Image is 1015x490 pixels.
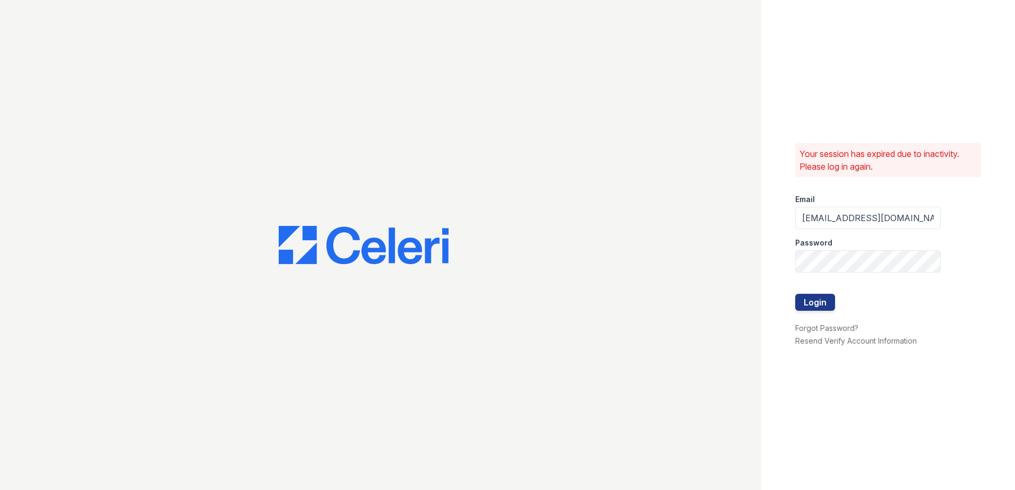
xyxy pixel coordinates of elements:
[795,336,917,345] a: Resend Verify Account Information
[279,226,449,264] img: CE_Logo_Blue-a8612792a0a2168367f1c8372b55b34899dd931a85d93a1a3d3e32e68fde9ad4.png
[795,194,815,205] label: Email
[795,238,832,248] label: Password
[795,294,835,311] button: Login
[799,147,977,173] p: Your session has expired due to inactivity. Please log in again.
[795,323,858,332] a: Forgot Password?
